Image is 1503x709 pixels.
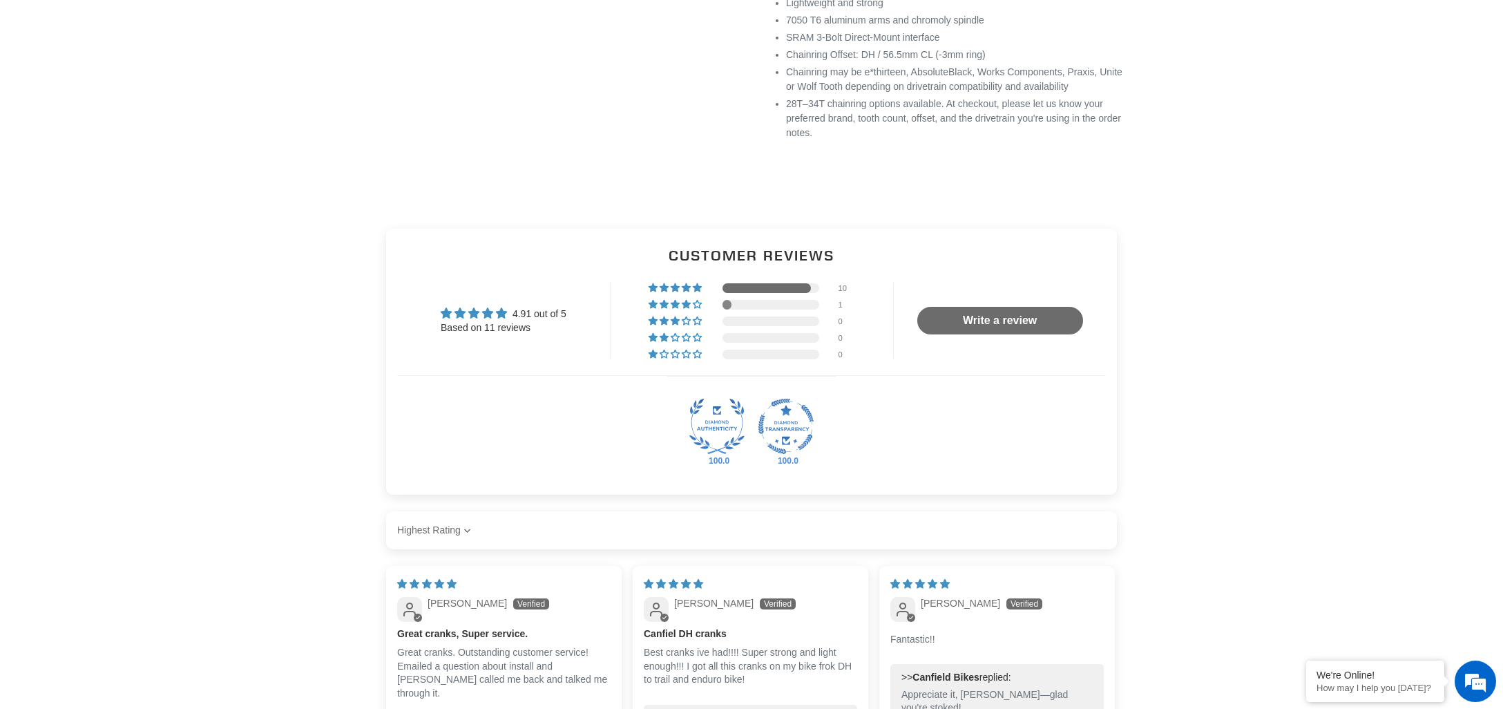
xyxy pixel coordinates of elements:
p: Fantastic!! [890,633,1104,647]
div: 100.0 [706,455,728,466]
div: Minimize live chat window [227,7,260,40]
span: 5 star review [890,578,950,589]
p: Best cranks ive had!!!! Super strong and light enough!!! I got all this cranks on my bike frok DH... [644,646,857,687]
a: Judge.me Diamond Authentic Shop medal 100.0 [689,399,745,454]
div: 9% (1) reviews with 4 star rating [649,300,704,310]
div: 1 [839,300,855,310]
textarea: Type your message and hit 'Enter' [7,377,263,426]
div: 91% (10) reviews with 5 star rating [649,283,704,293]
img: Judge.me Diamond Authentic Shop medal [689,399,745,454]
li: 7050 T6 aluminum arms and chromoly spindle [786,13,1128,28]
h2: Customer Reviews [397,245,1106,265]
select: Sort dropdown [397,517,475,545]
div: Based on 11 reviews [441,321,566,335]
div: >> replied: [901,671,1093,685]
b: Great cranks, Super service. [397,627,611,641]
span: 5 star review [644,578,703,589]
div: 100.0 [775,455,797,466]
span: 4.91 out of 5 [513,308,566,319]
div: Diamond Transparent Shop. Published 100% of verified reviews received in total [758,399,814,458]
li: Chainring Offset: DH / 56.5mm CL (-3mm ring) [786,48,1128,62]
span: [PERSON_NAME] [674,598,754,609]
span: [PERSON_NAME] [428,598,507,609]
a: Judge.me Diamond Transparent Shop medal 100.0 [758,399,814,454]
b: Canfiel DH cranks [644,627,857,641]
li: 28T–34T chainring options available. At checkout, please let us know your preferred brand, tooth ... [786,97,1128,140]
b: Canfield Bikes [912,672,979,683]
div: Average rating is 4.91 stars [441,305,566,321]
img: d_696896380_company_1647369064580_696896380 [44,69,79,104]
div: Chat with us now [93,77,253,95]
span: We're online! [80,174,191,314]
div: Navigation go back [15,76,36,97]
p: Great cranks. Outstanding customer service! Emailed a question about install and [PERSON_NAME] ca... [397,646,611,700]
div: We're Online! [1317,670,1434,681]
a: Write a review [917,307,1083,334]
p: How may I help you today? [1317,683,1434,693]
img: Judge.me Diamond Transparent Shop medal [758,399,814,454]
div: 10 [839,283,855,293]
li: Chainring may be e*thirteen, AbsoluteBlack, Works Components, Praxis, Unite or Wolf Tooth dependi... [786,65,1128,94]
span: [PERSON_NAME] [921,598,1000,609]
div: Diamond Authentic Shop. 100% of published reviews are verified reviews [689,399,745,458]
li: SRAM 3-Bolt Direct-Mount interface [786,30,1128,45]
span: 5 star review [397,578,457,589]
